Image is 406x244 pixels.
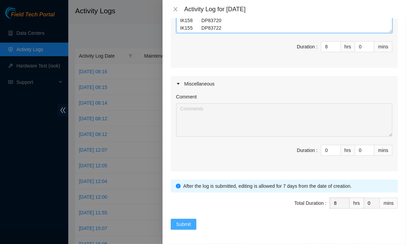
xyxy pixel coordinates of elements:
span: info-circle [176,184,181,188]
div: hrs [341,145,355,156]
div: After the log is submitted, editing is allowed for 7 days from the date of creation. [183,182,393,190]
div: hrs [350,198,364,209]
span: Submit [176,220,191,228]
div: Miscellaneous [171,76,398,92]
span: caret-right [176,82,180,86]
div: Duration : [297,147,318,154]
div: mins [380,198,398,209]
textarea: Comment [176,103,392,137]
div: Total Duration : [294,199,326,207]
label: Comment [176,93,197,101]
button: Submit [171,219,197,230]
div: hrs [341,41,355,52]
div: Duration : [297,43,318,50]
span: close [173,6,178,12]
div: mins [374,145,392,156]
div: Activity Log for [DATE] [184,5,398,13]
button: Close [171,6,180,13]
div: mins [374,41,392,52]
